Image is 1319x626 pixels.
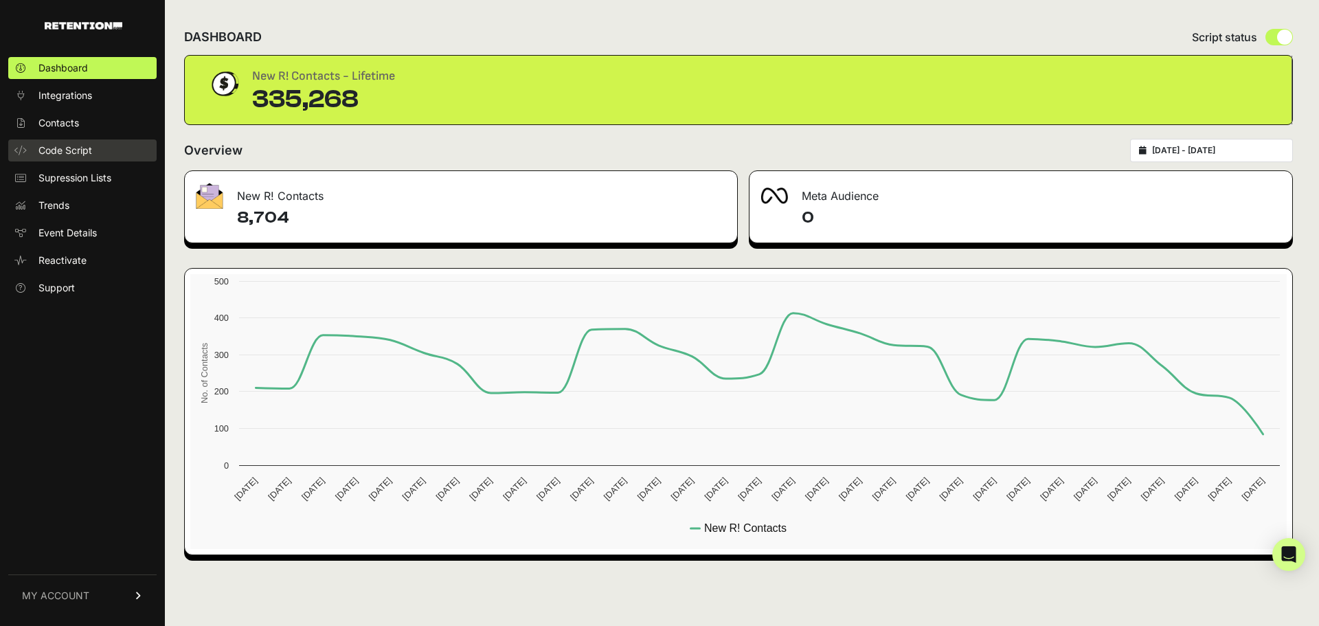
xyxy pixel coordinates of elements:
img: dollar-coin-05c43ed7efb7bc0c12610022525b4bbbb207c7efeef5aecc26f025e68dcafac9.png [207,67,241,101]
span: Contacts [38,116,79,130]
span: Integrations [38,89,92,102]
text: [DATE] [1038,476,1065,502]
text: No. of Contacts [199,343,210,403]
text: [DATE] [1206,476,1233,502]
text: [DATE] [401,476,427,502]
text: 100 [214,423,229,434]
text: [DATE] [534,476,561,502]
div: Meta Audience [749,171,1292,212]
text: [DATE] [1239,476,1266,502]
text: [DATE] [232,476,259,502]
span: Supression Lists [38,171,111,185]
text: 400 [214,313,229,323]
a: Reactivate [8,249,157,271]
text: [DATE] [769,476,796,502]
text: 500 [214,276,229,287]
div: New R! Contacts - Lifetime [252,67,395,86]
h2: Overview [184,141,243,160]
span: Trends [38,199,69,212]
text: [DATE] [1004,476,1031,502]
text: [DATE] [1105,476,1132,502]
text: New R! Contacts [704,522,787,534]
text: [DATE] [702,476,729,502]
text: [DATE] [367,476,394,502]
span: Script status [1192,29,1257,45]
text: [DATE] [501,476,528,502]
span: Dashboard [38,61,88,75]
text: [DATE] [602,476,629,502]
span: Event Details [38,226,97,240]
text: [DATE] [669,476,696,502]
a: Support [8,277,157,299]
text: 0 [224,460,229,471]
div: New R! Contacts [185,171,737,212]
a: Contacts [8,112,157,134]
a: Trends [8,194,157,216]
a: Dashboard [8,57,157,79]
text: [DATE] [467,476,494,502]
text: 200 [214,386,229,396]
span: MY ACCOUNT [22,589,89,603]
text: [DATE] [1072,476,1098,502]
text: [DATE] [870,476,897,502]
text: [DATE] [904,476,931,502]
img: fa-meta-2f981b61bb99beabf952f7030308934f19ce035c18b003e963880cc3fabeebb7.png [760,188,788,204]
span: Code Script [38,144,92,157]
a: Code Script [8,139,157,161]
text: [DATE] [266,476,293,502]
text: [DATE] [300,476,326,502]
text: [DATE] [1139,476,1166,502]
div: 335,268 [252,86,395,113]
text: [DATE] [333,476,360,502]
h2: DASHBOARD [184,27,262,47]
a: Supression Lists [8,167,157,189]
h4: 8,704 [237,207,726,229]
a: Event Details [8,222,157,244]
span: Support [38,281,75,295]
img: Retention.com [45,22,122,30]
text: [DATE] [635,476,662,502]
text: [DATE] [1173,476,1199,502]
a: MY ACCOUNT [8,574,157,616]
text: [DATE] [434,476,461,502]
h4: 0 [802,207,1281,229]
text: [DATE] [971,476,997,502]
span: Reactivate [38,254,87,267]
img: fa-envelope-19ae18322b30453b285274b1b8af3d052b27d846a4fbe8435d1a52b978f639a2.png [196,183,223,209]
text: [DATE] [938,476,965,502]
a: Integrations [8,85,157,107]
text: [DATE] [837,476,864,502]
div: Open Intercom Messenger [1272,538,1305,571]
text: 300 [214,350,229,360]
text: [DATE] [736,476,763,502]
text: [DATE] [803,476,830,502]
text: [DATE] [568,476,595,502]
